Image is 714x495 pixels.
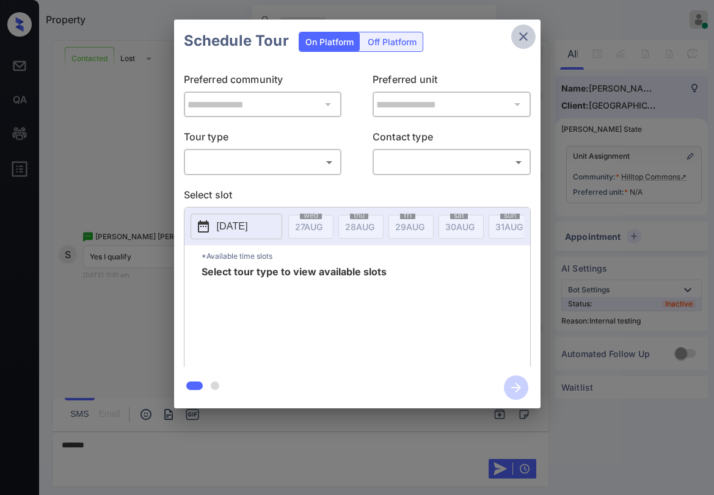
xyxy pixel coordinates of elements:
[373,129,531,149] p: Contact type
[373,72,531,92] p: Preferred unit
[299,32,360,51] div: On Platform
[184,129,342,149] p: Tour type
[362,32,423,51] div: Off Platform
[184,187,531,207] p: Select slot
[217,219,248,234] p: [DATE]
[511,24,536,49] button: close
[174,20,299,62] h2: Schedule Tour
[202,245,530,267] p: *Available time slots
[184,72,342,92] p: Preferred community
[202,267,387,364] span: Select tour type to view available slots
[191,214,282,239] button: [DATE]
